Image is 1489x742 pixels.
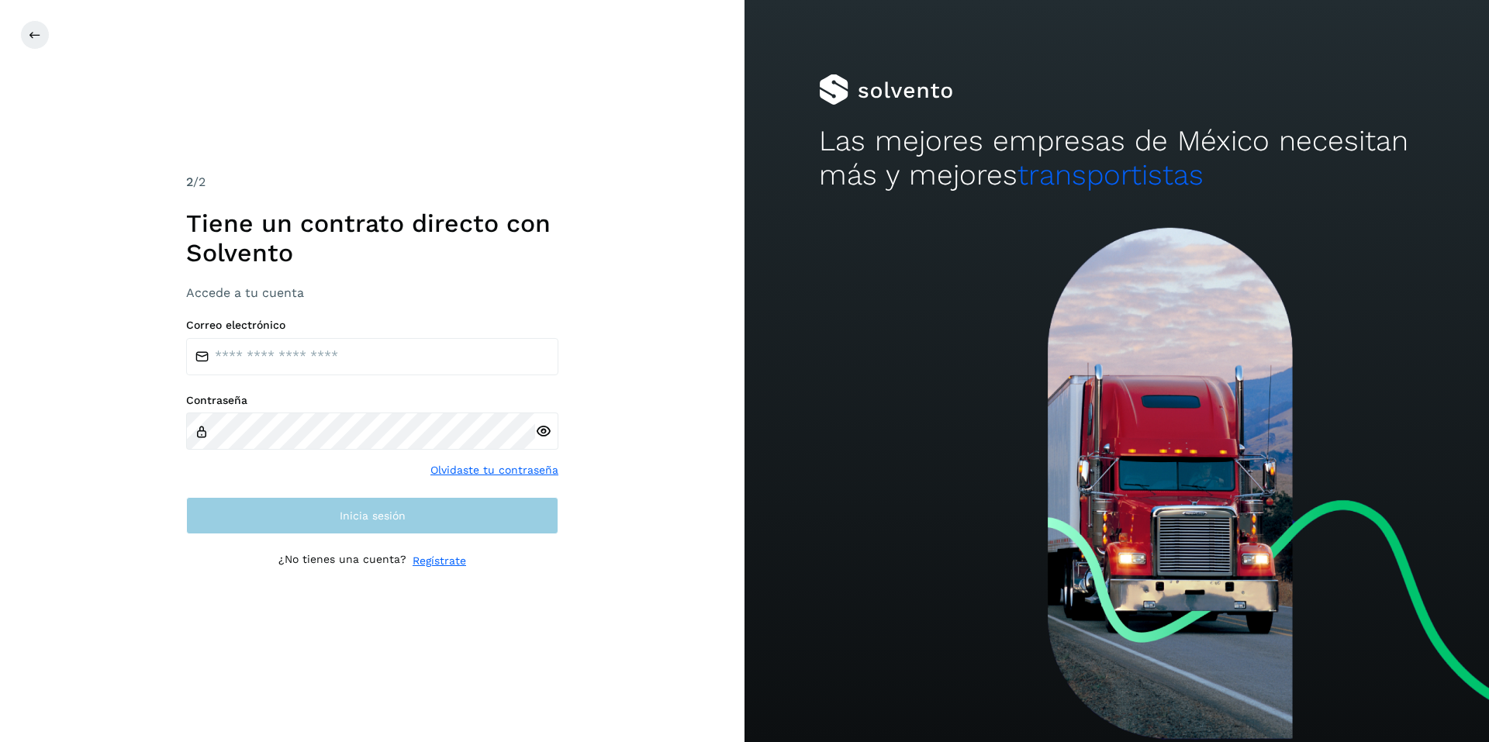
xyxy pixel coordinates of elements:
[186,319,558,332] label: Correo electrónico
[1017,158,1204,192] span: transportistas
[340,510,406,521] span: Inicia sesión
[186,209,558,268] h1: Tiene un contrato directo con Solvento
[186,394,558,407] label: Contraseña
[819,124,1415,193] h2: Las mejores empresas de México necesitan más y mejores
[186,173,558,192] div: /2
[186,174,193,189] span: 2
[186,497,558,534] button: Inicia sesión
[430,462,558,478] a: Olvidaste tu contraseña
[186,285,558,300] h3: Accede a tu cuenta
[278,553,406,569] p: ¿No tienes una cuenta?
[413,553,466,569] a: Regístrate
